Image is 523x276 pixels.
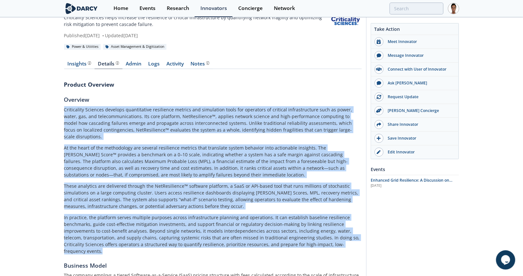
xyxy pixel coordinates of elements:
div: Innovators [200,6,227,11]
span: Enhanced Grid Resilience: A Discussion on Climate Science & Risk Modeling [371,177,452,189]
div: Published [DATE] Updated [DATE] [64,32,330,39]
p: These analytics are delivered through the NetResilience™ software platform, a SaaS or API-based t... [64,183,362,210]
img: Profile [448,3,459,14]
a: Notes [187,61,213,69]
div: Share Innovator [384,122,455,127]
div: Details [98,61,119,66]
div: Meet Innovator [384,39,455,45]
div: Connect with User of Innovator [384,66,455,72]
input: Advanced Search [390,3,443,14]
div: Events [371,164,459,175]
h5: Overview [64,95,362,104]
span: • [101,32,105,39]
h3: Product Overview [64,80,362,89]
div: Ask [PERSON_NAME] [384,80,455,86]
div: [PERSON_NAME] Concierge [384,108,455,114]
a: Insights [64,61,95,69]
div: [DATE] [371,183,459,188]
img: information.svg [116,61,119,65]
div: Insights [67,61,91,66]
a: Logs [145,61,163,69]
div: Power & Utilities [64,44,101,50]
div: Concierge [238,6,263,11]
iframe: chat widget [496,250,517,270]
div: Message Innovator [384,53,455,58]
div: Network [274,6,295,11]
img: information.svg [88,61,91,65]
div: Save Innovator [384,135,455,141]
a: Edit Innovator [371,145,459,159]
div: Research [167,6,189,11]
div: Edit Innovator [384,149,455,155]
div: Take Action [371,26,459,35]
h5: Business Model [64,261,362,270]
img: information.svg [206,61,210,65]
a: Details [95,61,122,69]
p: In practice, the platform serves multiple purposes across infrastructure planning and operations.... [64,214,362,254]
div: Request Update [384,94,455,100]
img: logo-wide.svg [64,3,99,14]
a: Activity [163,61,187,69]
div: Home [114,6,128,11]
div: Notes [190,61,209,66]
div: Events [139,6,156,11]
a: Admin [122,61,145,69]
p: Criticality Sciences develops quantitative resilience metrics and simulation tools for operators ... [64,106,362,140]
p: At the heart of the methodology are several resilience metrics that translate system behavior int... [64,144,362,178]
div: Asset Management & Digitization [103,44,167,50]
a: Enhanced Grid Resilience: A Discussion on Climate Science & Risk Modeling [DATE] [371,177,459,188]
p: Criticality Sciences helps increase the resilience of critical infrastructure by quantifying netw... [64,14,330,28]
button: Save Innovator [371,132,459,145]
